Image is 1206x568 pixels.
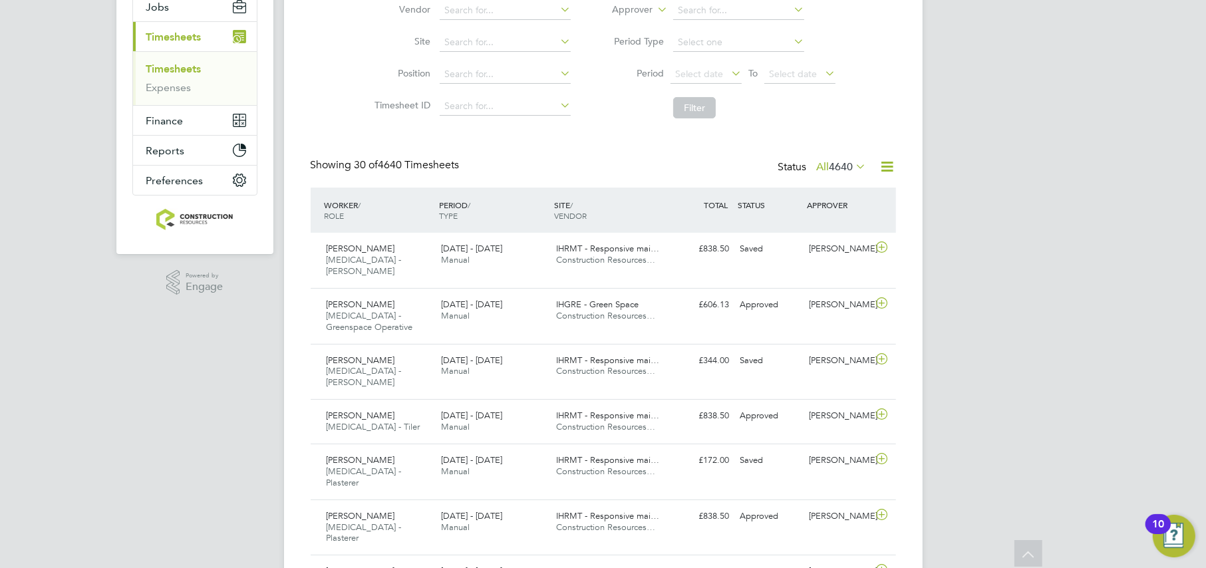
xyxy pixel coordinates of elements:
span: [DATE] - [DATE] [441,454,502,466]
span: [MEDICAL_DATA] - [PERSON_NAME] [327,254,402,277]
span: [PERSON_NAME] [327,299,395,310]
button: Filter [673,97,716,118]
label: Timesheet ID [371,99,430,111]
span: Preferences [146,174,204,187]
span: ROLE [325,210,345,221]
span: Finance [146,114,184,127]
div: Saved [735,450,804,472]
div: Approved [735,405,804,427]
span: [MEDICAL_DATA] - Greenspace Operative [327,310,413,333]
span: Manual [441,466,470,477]
span: IHRMT - Responsive mai… [556,510,659,521]
a: Timesheets [146,63,202,75]
div: STATUS [735,193,804,217]
span: [PERSON_NAME] [327,410,395,421]
span: TYPE [439,210,458,221]
span: [DATE] - [DATE] [441,510,502,521]
span: Construction Resources… [556,365,655,376]
button: Reports [133,136,257,165]
span: Manual [441,310,470,321]
span: / [570,200,573,210]
span: Manual [441,365,470,376]
span: [PERSON_NAME] [327,510,395,521]
div: Approved [735,294,804,316]
span: Jobs [146,1,170,13]
div: [PERSON_NAME] [804,450,873,472]
button: Timesheets [133,22,257,51]
label: Approver [593,3,653,17]
input: Search for... [440,97,571,116]
div: Status [778,158,869,177]
span: / [468,200,470,210]
span: Select date [675,68,723,80]
span: TOTAL [704,200,728,210]
div: Saved [735,238,804,260]
div: 10 [1152,524,1164,541]
div: [PERSON_NAME] [804,505,873,527]
span: IHRMT - Responsive mai… [556,410,659,421]
button: Finance [133,106,257,135]
span: [DATE] - [DATE] [441,355,502,366]
div: £838.50 [666,238,735,260]
span: Reports [146,144,185,157]
span: 4640 [829,160,853,174]
span: Construction Resources… [556,421,655,432]
span: [MEDICAL_DATA] - Plasterer [327,466,402,488]
div: [PERSON_NAME] [804,294,873,316]
span: [MEDICAL_DATA] - Plasterer [327,521,402,544]
div: [PERSON_NAME] [804,238,873,260]
button: Open Resource Center, 10 new notifications [1153,515,1195,557]
a: Expenses [146,81,192,94]
input: Search for... [440,1,571,20]
label: Vendor [371,3,430,15]
input: Search for... [673,1,804,20]
div: SITE [551,193,666,227]
label: All [817,160,867,174]
div: WORKER [321,193,436,227]
span: [DATE] - [DATE] [441,410,502,421]
span: IHGRE - Green Space [556,299,639,310]
label: Position [371,67,430,79]
label: Period [604,67,664,79]
label: Site [371,35,430,47]
input: Search for... [440,65,571,84]
span: Select date [769,68,817,80]
span: [PERSON_NAME] [327,355,395,366]
span: Timesheets [146,31,202,43]
div: [PERSON_NAME] [804,350,873,372]
div: Approved [735,505,804,527]
span: Powered by [186,270,223,281]
img: construction-resources-logo-retina.png [156,209,233,230]
span: 4640 Timesheets [355,158,460,172]
input: Search for... [440,33,571,52]
span: IHRMT - Responsive mai… [556,355,659,366]
a: Go to home page [132,209,257,230]
div: PERIOD [436,193,551,227]
span: To [744,65,762,82]
span: [PERSON_NAME] [327,243,395,254]
span: / [359,200,361,210]
span: Manual [441,254,470,265]
div: [PERSON_NAME] [804,405,873,427]
span: [MEDICAL_DATA] - [PERSON_NAME] [327,365,402,388]
label: Period Type [604,35,664,47]
div: APPROVER [804,193,873,217]
div: £172.00 [666,450,735,472]
span: [DATE] - [DATE] [441,243,502,254]
div: £606.13 [666,294,735,316]
span: 30 of [355,158,378,172]
div: Showing [311,158,462,172]
div: £344.00 [666,350,735,372]
span: Construction Resources… [556,521,655,533]
span: Construction Resources… [556,466,655,477]
span: [MEDICAL_DATA] - Tiler [327,421,420,432]
div: £838.50 [666,505,735,527]
span: Construction Resources… [556,254,655,265]
span: Manual [441,521,470,533]
input: Select one [673,33,804,52]
span: [PERSON_NAME] [327,454,395,466]
button: Preferences [133,166,257,195]
span: Construction Resources… [556,310,655,321]
span: VENDOR [554,210,587,221]
span: [DATE] - [DATE] [441,299,502,310]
